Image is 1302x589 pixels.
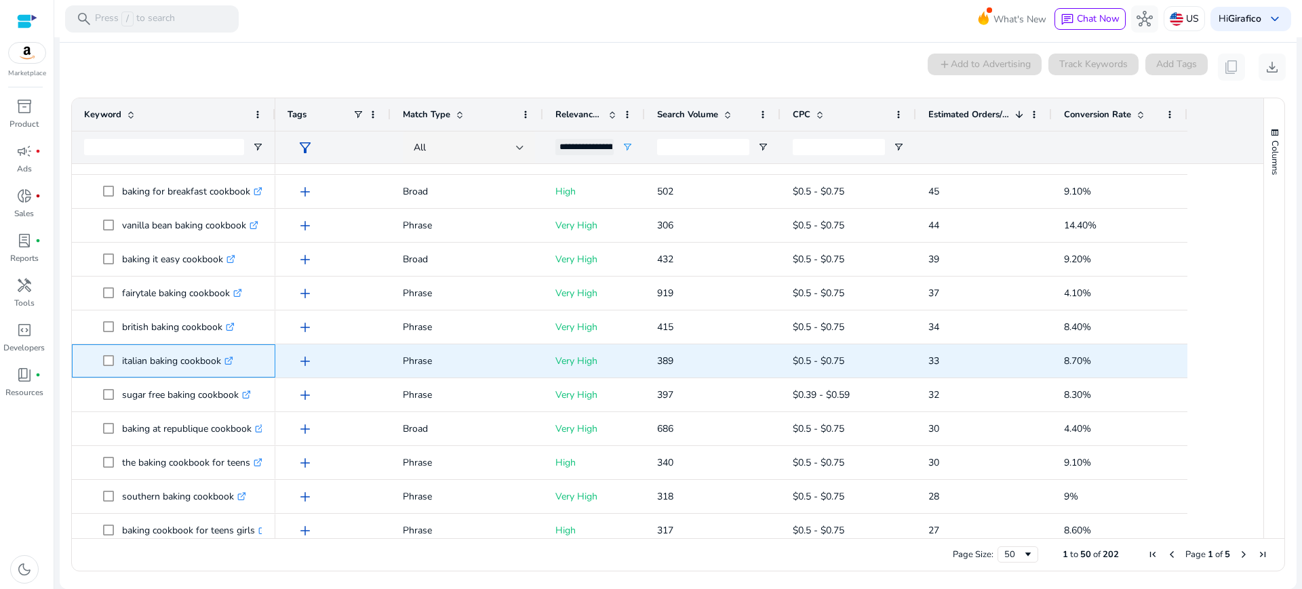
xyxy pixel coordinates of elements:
span: handyman [16,277,33,293]
p: US [1186,7,1199,31]
p: british baking cookbook [122,313,235,341]
span: keyboard_arrow_down [1267,11,1283,27]
span: Columns [1269,140,1281,175]
span: $0.5 - $0.75 [793,422,844,435]
span: CPC [793,108,810,121]
div: Last Page [1257,549,1268,560]
span: 8.70% [1064,354,1091,367]
span: 9.10% [1064,456,1091,469]
p: Phrase [403,313,531,341]
button: Open Filter Menu [893,142,904,153]
span: fiber_manual_record [35,193,41,199]
span: Tags [288,108,307,121]
span: add [297,387,313,403]
span: add [297,285,313,302]
span: 9% [1064,490,1078,503]
span: code_blocks [16,322,33,338]
span: What's New [993,7,1046,31]
span: 318 [657,490,673,503]
span: 8.30% [1064,388,1091,401]
span: add [297,523,313,539]
span: 37 [928,287,939,300]
span: / [121,12,134,26]
span: 34 [928,321,939,333]
span: $0.5 - $0.75 [793,456,844,469]
p: Phrase [403,211,531,239]
span: 8.60% [1064,524,1091,537]
span: to [1070,548,1078,561]
p: Press to search [95,12,175,26]
div: First Page [1147,549,1158,560]
span: add [297,319,313,336]
span: lab_profile [16,232,33,249]
p: Phrase [403,483,531,510]
span: $0.5 - $0.75 [793,354,844,367]
span: inventory_2 [16,98,33,115]
span: 4.10% [1064,287,1091,300]
p: Phrase [403,449,531,476]
p: Very High [555,415,633,443]
span: 306 [657,219,673,232]
div: Previous Page [1166,549,1177,560]
p: Very High [555,313,633,341]
p: Broad [403,178,531,205]
span: 9.20% [1064,253,1091,266]
span: fiber_manual_record [35,372,41,378]
span: campaign [16,143,33,159]
p: High [555,178,633,205]
p: the baking cookbook for teens [122,449,262,476]
p: baking for breakfast cookbook [122,178,262,205]
p: Phrase [403,516,531,544]
span: of [1093,548,1101,561]
span: Estimated Orders/Month [928,108,1010,121]
span: 50 [1080,548,1091,561]
span: $0.39 - $0.59 [793,388,850,401]
span: 30 [928,456,939,469]
p: Very High [555,279,633,307]
span: All [414,141,426,154]
span: add [297,218,313,234]
span: 8.40% [1064,321,1091,333]
button: Open Filter Menu [622,142,633,153]
span: 1 [1063,548,1068,561]
span: $0.5 - $0.75 [793,287,844,300]
span: 33 [928,354,939,367]
p: High [555,516,633,544]
p: baking cookbook for teens girls [122,516,267,544]
span: 39 [928,253,939,266]
p: Developers [3,342,45,354]
span: add [297,455,313,471]
span: Match Type [403,108,450,121]
span: chat [1061,13,1074,26]
p: Tools [14,297,35,309]
span: filter_alt [297,140,313,156]
span: 27 [928,524,939,537]
span: Keyword [84,108,121,121]
span: Conversion Rate [1064,108,1131,121]
button: hub [1131,5,1158,33]
p: sugar free baking cookbook [122,381,251,409]
p: Broad [403,415,531,443]
p: Broad [403,245,531,273]
span: $0.5 - $0.75 [793,253,844,266]
p: baking at republique cookbook [122,415,264,443]
span: download [1264,59,1280,75]
span: 489 [657,151,673,164]
span: Relevance Score [555,108,603,121]
span: fiber_manual_record [35,238,41,243]
span: book_4 [16,367,33,383]
span: add [297,251,313,268]
span: of [1215,548,1223,561]
button: Open Filter Menu [757,142,768,153]
p: Marketplace [8,68,46,79]
span: 28 [928,490,939,503]
span: 202 [1103,548,1119,561]
p: Sales [14,207,34,220]
p: Product [9,118,39,130]
span: donut_small [16,188,33,204]
div: Page Size: [953,548,993,561]
span: $0.5 - $0.75 [793,219,844,232]
span: 1 [1208,548,1213,561]
span: 44 [928,219,939,232]
span: dark_mode [16,561,33,577]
